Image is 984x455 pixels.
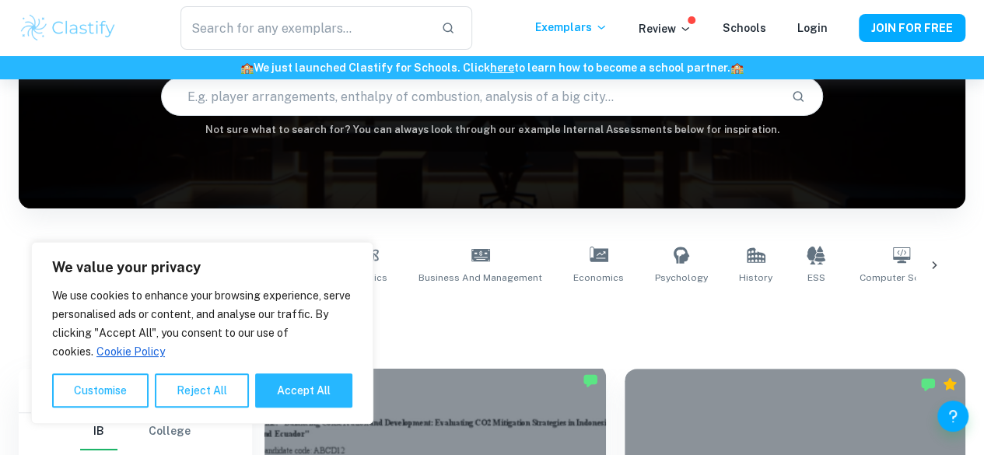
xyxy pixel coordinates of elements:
[942,376,958,392] div: Premium
[19,122,965,138] h6: Not sure what to search for? You can always look through our example Internal Assessments below f...
[739,271,772,285] span: History
[860,271,944,285] span: Computer Science
[96,345,166,359] a: Cookie Policy
[797,22,828,34] a: Login
[639,20,692,37] p: Review
[807,271,825,285] span: ESS
[52,373,149,408] button: Customise
[723,22,766,34] a: Schools
[80,413,117,450] button: IB
[66,303,918,331] h1: All IA Examples
[162,75,779,118] input: E.g. player arrangements, enthalpy of combustion, analysis of a big city...
[535,19,608,36] p: Exemplars
[573,271,624,285] span: Economics
[31,242,373,424] div: We value your privacy
[149,413,191,450] button: College
[52,286,352,361] p: We use cookies to enhance your browsing experience, serve personalised ads or content, and analys...
[583,373,598,388] img: Marked
[655,271,708,285] span: Psychology
[240,61,254,74] span: 🏫
[920,376,936,392] img: Marked
[418,271,542,285] span: Business and Management
[937,401,968,432] button: Help and Feedback
[859,14,965,42] button: JOIN FOR FREE
[730,61,744,74] span: 🏫
[19,12,117,44] img: Clastify logo
[80,413,191,450] div: Filter type choice
[3,59,981,76] h6: We just launched Clastify for Schools. Click to learn how to become a school partner.
[255,373,352,408] button: Accept All
[19,369,252,412] h6: Filter exemplars
[155,373,249,408] button: Reject All
[180,6,429,50] input: Search for any exemplars...
[490,61,514,74] a: here
[52,258,352,277] p: We value your privacy
[785,83,811,110] button: Search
